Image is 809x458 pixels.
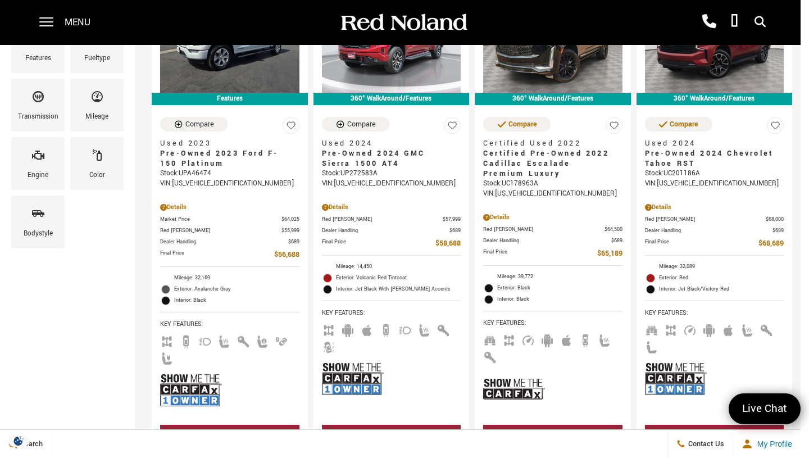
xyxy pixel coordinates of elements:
[497,283,622,294] span: Exterior: Black
[560,335,573,343] span: Apple Car-Play
[508,119,537,129] div: Compare
[322,261,461,273] li: Mileage: 14,450
[444,117,461,139] button: Save Vehicle
[483,212,622,223] div: Pricing Details - Certified Pre-Owned 2022 Cadillac Escalade Premium Luxury With Navigation & 4WD
[611,237,622,245] span: $689
[483,237,611,245] span: Dealer Handling
[645,226,773,235] span: Dealer Handling
[645,359,707,400] img: Show Me the CARFAX 1-Owner Badge
[637,93,793,105] div: 360° WalkAround/Features
[160,336,174,344] span: AWD
[443,215,461,224] span: $57,999
[11,196,65,248] div: BodystyleBodystyle
[702,325,716,333] span: Android Auto
[160,215,281,224] span: Market Price
[598,335,611,343] span: Heated Seats
[483,271,622,283] li: Mileage: 39,772
[685,439,724,449] span: Contact Us
[160,179,299,189] div: VIN: [US_VEHICLE_IDENTIFICATION_NUMBER]
[160,169,299,179] div: Stock : UPA46474
[483,138,614,148] span: Certified Used 2022
[322,425,461,446] div: Start Your Deal
[322,138,453,148] span: Used 2024
[322,148,453,169] span: Pre-Owned 2024 GMC Sierra 1500 AT4
[6,435,31,447] section: Click to Open Cookie Consent Modal
[322,238,461,250] a: Final Price $58,688
[160,249,274,261] span: Final Price
[256,336,269,344] span: Memory Seats
[737,401,793,416] span: Live Chat
[360,325,374,333] span: Apple Car-Play
[11,20,65,73] div: FeaturesFeatures
[322,169,461,179] div: Stock : UP272583A
[645,179,784,189] div: VIN: [US_VEHICLE_IDENTIFICATION_NUMBER]
[160,425,299,446] div: Start Your Deal
[645,138,776,148] span: Used 2024
[28,169,48,182] div: Engine
[449,226,461,235] span: $689
[281,226,299,235] span: $55,999
[322,342,335,350] span: Lane Warning
[483,317,622,329] span: Key Features :
[645,261,784,273] li: Mileage: 32,089
[217,336,231,344] span: Heated Seats
[31,146,45,169] span: Engine
[322,359,384,400] img: Show Me the CARFAX 1-Owner Badge
[729,393,801,424] a: Live Chat
[274,249,299,261] span: $56,688
[645,238,784,250] a: Final Price $68,689
[579,335,592,343] span: Backup Camera
[605,225,622,234] span: $64,500
[24,228,53,240] div: Bodystyle
[70,20,124,73] div: FueltypeFueltype
[160,215,299,224] a: Market Price $64,025
[645,425,784,446] div: Start Your Deal
[645,342,658,350] span: Leather Seats
[606,117,622,139] button: Save Vehicle
[31,87,45,111] span: Transmission
[160,226,299,235] a: Red [PERSON_NAME] $55,999
[670,119,698,129] div: Compare
[160,138,291,148] span: Used 2023
[160,202,299,212] div: Pricing Details - Pre-Owned 2023 Ford F-150 Platinum 4WD
[347,119,376,129] div: Compare
[483,179,622,189] div: Stock : UC178963A
[160,148,291,169] span: Pre-Owned 2023 Ford F-150 Platinum
[502,335,516,343] span: AWD
[645,138,784,169] a: Used 2024Pre-Owned 2024 Chevrolet Tahoe RST
[664,325,678,333] span: AWD
[322,226,450,235] span: Dealer Handling
[483,117,551,131] button: Vehicle Added To Compare List
[322,325,335,333] span: AWD
[90,146,104,169] span: Color
[25,52,51,65] div: Features
[160,370,222,411] img: Show Me the CARFAX 1-Owner Badge
[90,87,104,111] span: Mileage
[721,325,735,333] span: Apple Car-Play
[281,215,299,224] span: $64,025
[322,202,461,212] div: Pricing Details - Pre-Owned 2024 GMC Sierra 1500 AT4 With Navigation & 4WD
[417,325,431,333] span: Heated Seats
[483,425,622,446] div: Start Your Deal
[160,273,299,284] li: Mileage: 32,169
[283,117,299,139] button: Save Vehicle
[11,137,65,190] div: EngineEngine
[645,238,759,250] span: Final Price
[174,295,299,306] span: Interior: Black
[760,325,773,333] span: Keyless Entry
[645,117,712,131] button: Vehicle Added To Compare List
[483,369,545,410] img: Show Me the CARFAX Badge
[645,215,784,224] a: Red [PERSON_NAME] $68,000
[322,238,436,250] span: Final Price
[160,117,228,131] button: Compare Vehicle
[70,79,124,131] div: MileageMileage
[152,93,308,105] div: Features
[483,248,597,260] span: Final Price
[645,202,784,212] div: Pricing Details - Pre-Owned 2024 Chevrolet Tahoe RST With Navigation & 4WD
[483,148,614,179] span: Certified Pre-Owned 2022 Cadillac Escalade Premium Luxury
[597,248,622,260] span: $65,189
[483,248,622,260] a: Final Price $65,189
[645,226,784,235] a: Dealer Handling $689
[339,13,468,33] img: Red Noland Auto Group
[758,238,784,250] span: $68,689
